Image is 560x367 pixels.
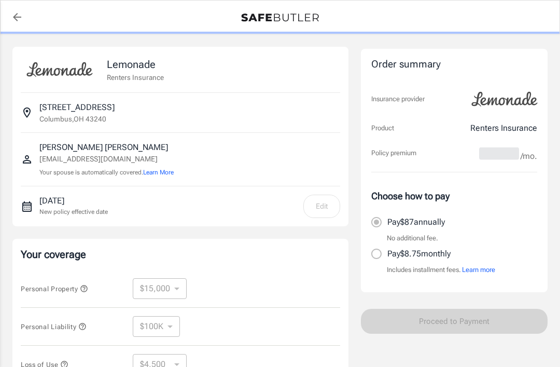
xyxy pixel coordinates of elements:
p: Policy premium [371,148,416,158]
p: No additional fee. [387,233,438,243]
button: Personal Liability [21,320,87,333]
p: [PERSON_NAME] [PERSON_NAME] [39,141,174,154]
span: Personal Liability [21,323,87,331]
button: Personal Property [21,282,88,295]
svg: Insured address [21,106,33,119]
p: [STREET_ADDRESS] [39,101,115,114]
a: back to quotes [7,7,27,28]
p: [DATE] [39,195,108,207]
span: /mo. [521,149,537,164]
p: Product [371,123,394,133]
div: Order summary [371,57,537,72]
p: Your spouse is automatically covered. [39,168,174,178]
img: Lemonade [21,55,99,84]
svg: New policy start date [21,200,33,213]
p: Includes installment fees. [387,265,495,275]
p: Choose how to pay [371,189,537,203]
img: Lemonade [466,85,543,114]
p: Renters Insurance [470,122,537,134]
p: Pay $8.75 monthly [387,248,451,260]
p: New policy effective date [39,207,108,216]
p: Columbus , OH 43240 [39,114,106,124]
p: Renters Insurance [107,72,164,83]
span: Personal Property [21,285,88,293]
button: Learn more [462,265,495,275]
p: Insurance provider [371,94,425,104]
p: Pay $87 annually [387,216,445,228]
svg: Insured person [21,153,33,166]
button: Learn More [143,168,174,177]
p: Lemonade [107,57,164,72]
img: Back to quotes [241,13,319,22]
p: [EMAIL_ADDRESS][DOMAIN_NAME] [39,154,174,165]
p: Your coverage [21,247,340,262]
